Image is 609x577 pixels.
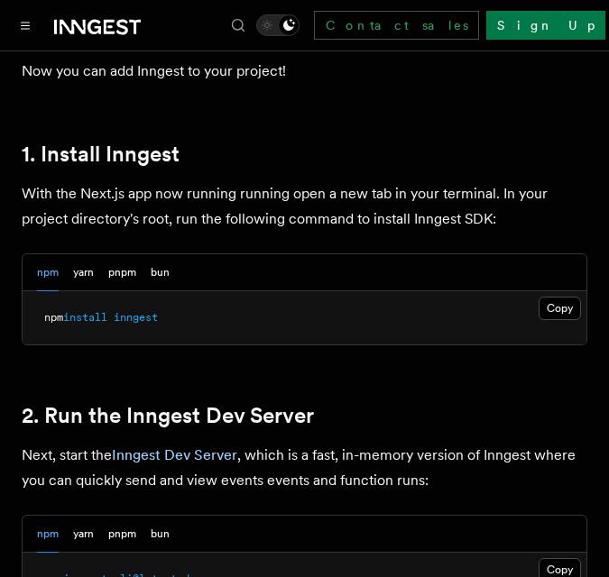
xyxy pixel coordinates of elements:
[108,254,136,291] button: pnpm
[151,254,170,291] button: bun
[22,403,314,428] a: 2. Run the Inngest Dev Server
[73,254,94,291] button: yarn
[227,14,249,36] button: Find something...
[44,311,63,324] span: npm
[73,516,94,553] button: yarn
[37,516,59,553] button: npm
[108,516,136,553] button: pnpm
[114,311,158,324] span: inngest
[256,14,300,36] button: Toggle dark mode
[151,516,170,553] button: bun
[14,14,36,36] button: Toggle navigation
[22,443,587,493] p: Next, start the , which is a fast, in-memory version of Inngest where you can quickly send and vi...
[539,297,581,320] button: Copy
[486,11,605,40] a: Sign Up
[22,142,180,167] a: 1. Install Inngest
[63,311,107,324] span: install
[314,11,479,40] a: Contact sales
[22,59,587,84] p: Now you can add Inngest to your project!
[37,254,59,291] button: npm
[112,446,237,463] a: Inngest Dev Server
[22,181,587,232] p: With the Next.js app now running running open a new tab in your terminal. In your project directo...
